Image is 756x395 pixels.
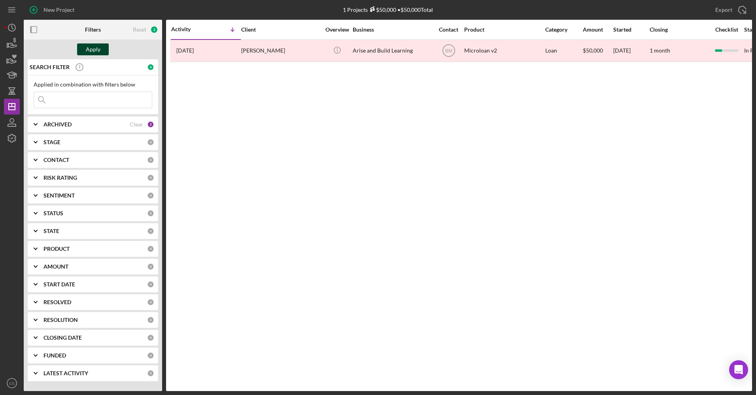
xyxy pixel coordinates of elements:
[147,370,154,377] div: 0
[434,26,463,33] div: Contact
[43,175,77,181] b: RISK RATING
[130,121,143,128] div: Clear
[43,335,82,341] b: CLOSING DATE
[147,316,154,324] div: 0
[43,370,88,376] b: LATEST ACTIVITY
[710,26,743,33] div: Checklist
[464,26,543,33] div: Product
[707,2,752,18] button: Export
[729,360,748,379] div: Open Intercom Messenger
[545,40,582,61] div: Loan
[583,26,612,33] div: Amount
[650,26,709,33] div: Closing
[43,157,69,163] b: CONTACT
[343,6,433,13] div: 1 Projects • $50,000 Total
[147,352,154,359] div: 0
[43,192,75,199] b: SENTIMENT
[43,121,72,128] b: ARCHIVED
[43,317,78,323] b: RESOLUTION
[583,40,612,61] div: $50,000
[613,40,649,61] div: [DATE]
[77,43,109,55] button: Apply
[445,48,452,54] text: BM
[150,26,158,34] div: 2
[147,121,154,128] div: 2
[133,26,146,33] div: Reset
[147,334,154,341] div: 0
[43,352,66,359] b: FUNDED
[147,281,154,288] div: 0
[650,47,670,54] time: 1 month
[43,246,70,252] b: PRODUCT
[353,26,432,33] div: Business
[613,26,649,33] div: Started
[43,281,75,288] b: START DATE
[147,156,154,164] div: 0
[4,375,20,391] button: CS
[241,26,320,33] div: Client
[147,299,154,306] div: 0
[147,263,154,270] div: 0
[86,43,100,55] div: Apply
[24,2,82,18] button: New Project
[43,2,74,18] div: New Project
[353,40,432,61] div: Arise and Build Learning
[43,299,71,305] b: RESOLVED
[9,381,14,386] text: CS
[147,192,154,199] div: 0
[147,210,154,217] div: 0
[322,26,352,33] div: Overview
[34,81,152,88] div: Applied in combination with filters below
[43,263,68,270] b: AMOUNT
[545,26,582,33] div: Category
[147,139,154,146] div: 0
[176,47,194,54] time: 2025-09-25 18:05
[43,210,63,216] b: STATUS
[368,6,396,13] div: $50,000
[715,2,732,18] div: Export
[147,245,154,252] div: 0
[147,228,154,235] div: 0
[43,139,60,145] b: STAGE
[85,26,101,33] b: Filters
[147,174,154,181] div: 0
[43,228,59,234] b: STATE
[30,64,70,70] b: SEARCH FILTER
[464,40,543,61] div: Microloan v2
[241,40,320,61] div: [PERSON_NAME]
[147,64,154,71] div: 0
[171,26,206,32] div: Activity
